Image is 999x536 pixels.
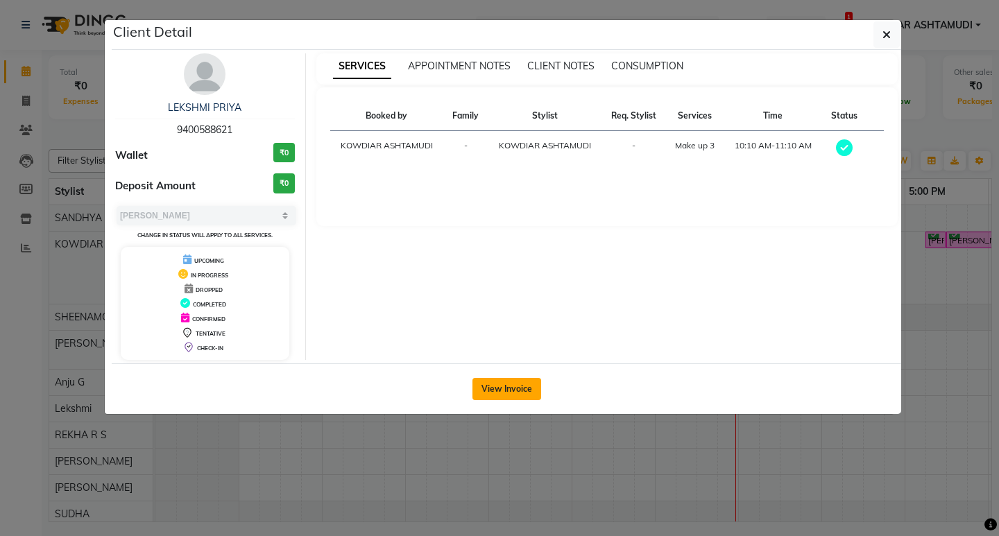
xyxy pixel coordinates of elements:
[499,140,591,150] span: KOWDIAR ASHTAMUDI
[113,21,192,42] h5: Client Detail
[611,60,683,72] span: CONSUMPTION
[184,53,225,95] img: avatar
[196,330,225,337] span: TENTATIVE
[192,315,225,322] span: CONFIRMED
[330,101,443,131] th: Booked by
[601,101,666,131] th: Req. Stylist
[196,286,223,293] span: DROPPED
[488,101,601,131] th: Stylist
[821,101,866,131] th: Status
[194,257,224,264] span: UPCOMING
[333,54,391,79] span: SERVICES
[666,101,724,131] th: Services
[168,101,241,114] a: LEKSHMI PRIYA
[273,143,295,163] h3: ₹0
[443,131,488,166] td: -
[527,60,595,72] span: CLIENT NOTES
[601,131,666,166] td: -
[197,345,223,352] span: CHECK-IN
[408,60,511,72] span: APPOINTMENT NOTES
[273,173,295,193] h3: ₹0
[177,123,232,136] span: 9400588621
[443,101,488,131] th: Family
[193,301,226,308] span: COMPLETED
[137,232,273,239] small: Change in status will apply to all services.
[330,131,443,166] td: KOWDIAR ASHTAMUDI
[191,272,228,279] span: IN PROGRESS
[472,378,541,400] button: View Invoice
[724,131,822,166] td: 10:10 AM-11:10 AM
[115,148,148,164] span: Wallet
[115,178,196,194] span: Deposit Amount
[674,139,716,152] div: Make up 3
[724,101,822,131] th: Time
